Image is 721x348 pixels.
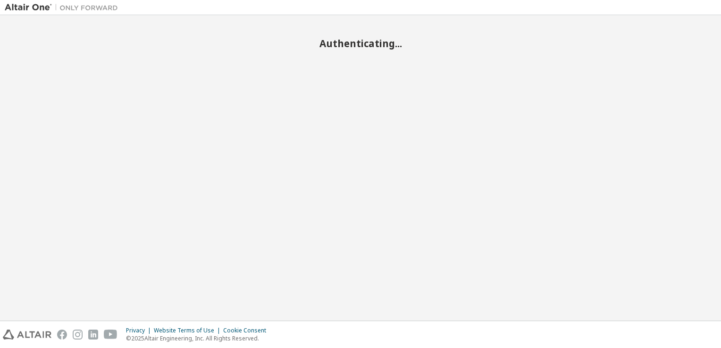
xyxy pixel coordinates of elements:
[57,330,67,340] img: facebook.svg
[88,330,98,340] img: linkedin.svg
[73,330,83,340] img: instagram.svg
[5,37,716,50] h2: Authenticating...
[126,327,154,334] div: Privacy
[104,330,117,340] img: youtube.svg
[5,3,123,12] img: Altair One
[223,327,272,334] div: Cookie Consent
[154,327,223,334] div: Website Terms of Use
[3,330,51,340] img: altair_logo.svg
[126,334,272,342] p: © 2025 Altair Engineering, Inc. All Rights Reserved.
